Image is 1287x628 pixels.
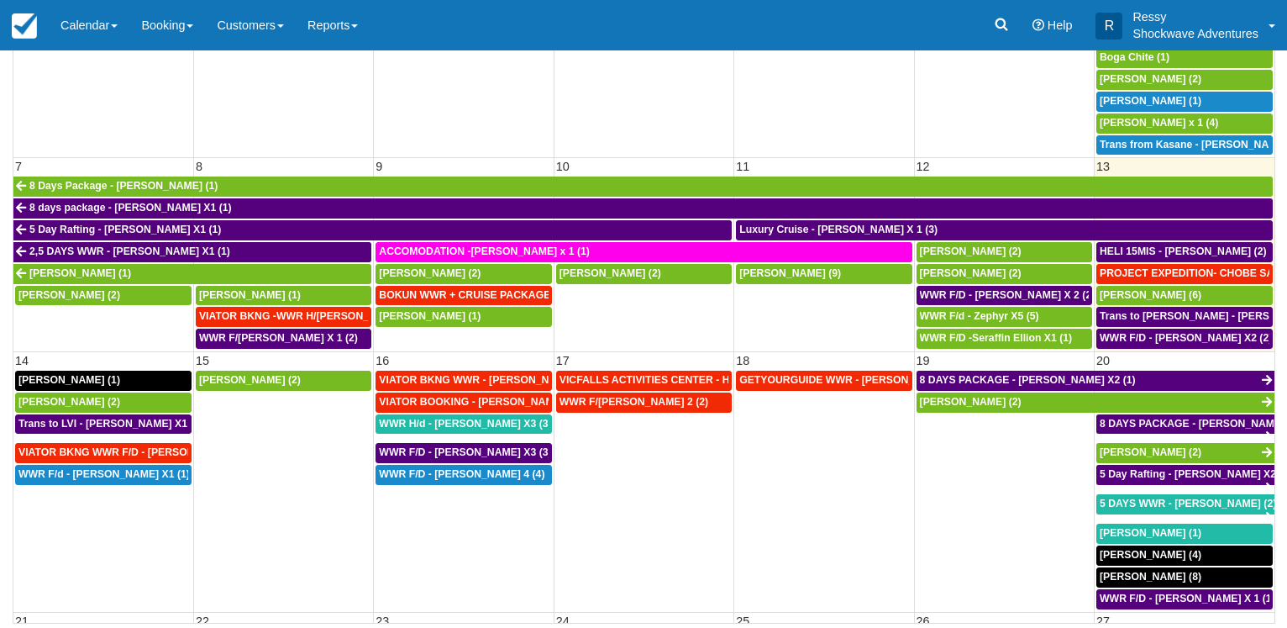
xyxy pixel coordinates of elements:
[196,371,371,391] a: [PERSON_NAME] (2)
[29,202,232,214] span: 8 days package - [PERSON_NAME] X1 (1)
[1100,289,1201,301] span: [PERSON_NAME] (6)
[734,615,751,628] span: 25
[374,160,384,173] span: 9
[194,160,204,173] span: 8
[15,393,192,413] a: [PERSON_NAME] (2)
[1100,117,1218,129] span: [PERSON_NAME] x 1 (4)
[1100,549,1201,561] span: [PERSON_NAME] (4)
[13,264,371,284] a: [PERSON_NAME] (1)
[13,177,1273,197] a: 8 Days Package - [PERSON_NAME] (1)
[1096,307,1273,327] a: Trans to [PERSON_NAME] - [PERSON_NAME] X 1 (2)
[199,310,436,322] span: VIATOR BKNG -WWR H/[PERSON_NAME] X 2 (2)
[376,465,551,485] a: WWR F/D - [PERSON_NAME] 4 (4)
[915,615,932,628] span: 26
[1032,19,1044,31] i: Help
[376,264,551,284] a: [PERSON_NAME] (2)
[196,329,371,349] a: WWR F/[PERSON_NAME] X 1 (2)
[379,374,599,386] span: VIATOR BKNG WWR - [PERSON_NAME] 2 (2)
[1132,8,1258,25] p: Ressy
[1096,264,1273,284] a: PROJECT EXPEDITION- CHOBE SAFARI - [GEOGRAPHIC_DATA][PERSON_NAME] 2 (2)
[917,393,1274,413] a: [PERSON_NAME] (2)
[15,414,192,435] a: Trans to LVI - [PERSON_NAME] X1 (1)
[917,286,1092,306] a: WWR F/D - [PERSON_NAME] X 2 (2)
[736,264,911,284] a: [PERSON_NAME] (9)
[1095,354,1111,367] span: 20
[915,354,932,367] span: 19
[1096,242,1273,262] a: HELI 15MIS - [PERSON_NAME] (2)
[917,264,1092,284] a: [PERSON_NAME] (2)
[376,414,551,435] a: WWR H/d - [PERSON_NAME] X3 (3)
[12,13,37,39] img: checkfront-main-nav-mini-logo.png
[1095,13,1122,40] div: R
[199,332,358,344] span: WWR F/[PERSON_NAME] X 1 (2)
[920,245,1022,257] span: [PERSON_NAME] (2)
[199,289,301,301] span: [PERSON_NAME] (1)
[1096,524,1273,544] a: [PERSON_NAME] (1)
[18,446,268,458] span: VIATOR BKNG WWR F/D - [PERSON_NAME] X 1 (1)
[379,468,544,480] span: WWR F/D - [PERSON_NAME] 4 (4)
[1096,494,1274,515] a: 5 DAYS WWR - [PERSON_NAME] (2)
[29,224,221,235] span: 5 Day Rafting - [PERSON_NAME] X1 (1)
[1048,18,1073,32] span: Help
[1100,571,1201,583] span: [PERSON_NAME] (8)
[920,310,1039,322] span: WWR F/d - Zephyr X5 (5)
[1096,414,1274,435] a: 8 DAYS PACKAGE - [PERSON_NAME] X 2 (2)
[1096,546,1273,566] a: [PERSON_NAME] (4)
[736,371,911,391] a: GETYOURGUIDE WWR - [PERSON_NAME] X 9 (9)
[734,160,751,173] span: 11
[379,310,481,322] span: [PERSON_NAME] (1)
[1096,329,1273,349] a: WWR F/D - [PERSON_NAME] X2 (2)
[379,245,590,257] span: ACCOMODATION -[PERSON_NAME] x 1 (1)
[1096,443,1274,463] a: [PERSON_NAME] (2)
[376,371,551,391] a: VIATOR BKNG WWR - [PERSON_NAME] 2 (2)
[199,374,301,386] span: [PERSON_NAME] (2)
[376,393,551,413] a: VIATOR BOOKING - [PERSON_NAME] X 4 (4)
[1096,589,1273,610] a: WWR F/D - [PERSON_NAME] X 1 (1)
[1096,113,1273,134] a: [PERSON_NAME] x 1 (4)
[13,354,30,367] span: 14
[739,224,938,235] span: Luxury Cruise - [PERSON_NAME] X 1 (3)
[376,286,551,306] a: BOKUN WWR + CRUISE PACKAGE - [PERSON_NAME] South X 2 (2)
[13,242,371,262] a: 2,5 DAYS WWR - [PERSON_NAME] X1 (1)
[374,354,391,367] span: 16
[554,354,571,367] span: 17
[1100,527,1201,539] span: [PERSON_NAME] (1)
[556,264,732,284] a: [PERSON_NAME] (2)
[1100,95,1201,107] span: [PERSON_NAME] (1)
[194,354,211,367] span: 15
[1100,245,1267,257] span: HELI 15MIS - [PERSON_NAME] (2)
[734,354,751,367] span: 18
[559,267,661,279] span: [PERSON_NAME] (2)
[379,289,712,301] span: BOKUN WWR + CRUISE PACKAGE - [PERSON_NAME] South X 2 (2)
[915,160,932,173] span: 12
[554,160,571,173] span: 10
[376,443,551,463] a: WWR F/D - [PERSON_NAME] X3 (3)
[739,374,981,386] span: GETYOURGUIDE WWR - [PERSON_NAME] X 9 (9)
[554,615,571,628] span: 24
[556,371,732,391] a: VICFALLS ACTIVITIES CENTER - HELICOPTER -[PERSON_NAME] X 4 (4)
[920,396,1022,408] span: [PERSON_NAME] (2)
[917,307,1092,327] a: WWR F/d - Zephyr X5 (5)
[374,615,391,628] span: 23
[29,180,218,192] span: 8 Days Package - [PERSON_NAME] (1)
[29,267,131,279] span: [PERSON_NAME] (1)
[18,289,120,301] span: [PERSON_NAME] (2)
[15,465,192,485] a: WWR F/d - [PERSON_NAME] X1 (1)
[1096,567,1273,588] a: [PERSON_NAME] (8)
[379,446,551,458] span: WWR F/D - [PERSON_NAME] X3 (3)
[15,443,192,463] a: VIATOR BKNG WWR F/D - [PERSON_NAME] X 1 (1)
[917,242,1092,262] a: [PERSON_NAME] (2)
[29,245,230,257] span: 2,5 DAYS WWR - [PERSON_NAME] X1 (1)
[18,374,120,386] span: [PERSON_NAME] (1)
[1096,465,1274,485] a: 5 Day Rafting - [PERSON_NAME] X2 (2)
[1096,286,1273,306] a: [PERSON_NAME] (6)
[379,396,598,408] span: VIATOR BOOKING - [PERSON_NAME] X 4 (4)
[13,160,24,173] span: 7
[18,468,190,480] span: WWR F/d - [PERSON_NAME] X1 (1)
[376,242,911,262] a: ACCOMODATION -[PERSON_NAME] x 1 (1)
[1100,498,1276,509] span: 5 DAYS WWR - [PERSON_NAME] (2)
[379,267,481,279] span: [PERSON_NAME] (2)
[917,371,1274,391] a: 8 DAYS PACKAGE - [PERSON_NAME] X2 (1)
[736,220,1273,240] a: Luxury Cruise - [PERSON_NAME] X 1 (3)
[379,418,551,430] span: WWR H/d - [PERSON_NAME] X3 (3)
